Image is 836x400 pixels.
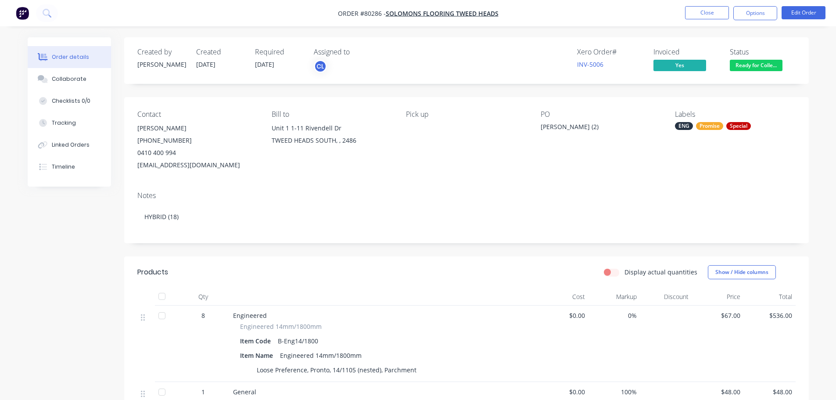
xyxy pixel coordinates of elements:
a: INV-5006 [577,60,603,68]
div: Order details [52,53,89,61]
span: Yes [653,60,706,71]
div: Cost [537,288,588,306]
a: Solomons Flooring Tweed Heads [386,9,499,18]
div: Unit 1 1-11 Rivendell DrTWEED HEADS SOUTH, , 2486 [272,122,392,150]
span: 8 [201,311,205,320]
div: B-Eng14/1800 [274,335,322,347]
div: Labels [675,110,795,119]
span: General [233,388,256,396]
div: Contact [137,110,258,119]
div: PO [541,110,661,119]
div: Special [726,122,751,130]
div: ENG [675,122,693,130]
div: TWEED HEADS SOUTH, , 2486 [272,134,392,147]
label: Display actual quantities [624,267,697,277]
span: Engineered [233,311,267,320]
button: Tracking [28,112,111,134]
span: 1 [201,387,205,396]
div: Item Code [240,335,274,347]
button: Options [733,6,777,20]
span: 0% [592,311,637,320]
div: Created [196,48,244,56]
div: Tracking [52,119,76,127]
div: Timeline [52,163,75,171]
div: [PERSON_NAME][PHONE_NUMBER]0410 400 994[EMAIL_ADDRESS][DOMAIN_NAME] [137,122,258,171]
button: Linked Orders [28,134,111,156]
div: [EMAIL_ADDRESS][DOMAIN_NAME] [137,159,258,171]
img: Factory [16,7,29,20]
div: Xero Order # [577,48,643,56]
button: Collaborate [28,68,111,90]
div: Linked Orders [52,141,90,149]
div: 0410 400 994 [137,147,258,159]
div: [PERSON_NAME] (2) [541,122,650,134]
div: Checklists 0/0 [52,97,90,105]
span: $0.00 [540,311,585,320]
div: Bill to [272,110,392,119]
button: Checklists 0/0 [28,90,111,112]
div: Price [692,288,744,306]
div: Required [255,48,303,56]
div: Notes [137,191,796,200]
div: HYBRID (18) [137,203,796,230]
button: CL [314,60,327,73]
div: Unit 1 1-11 Rivendell Dr [272,122,392,134]
div: Status [730,48,796,56]
div: Pick up [406,110,526,119]
div: Discount [640,288,692,306]
div: Item Name [240,349,276,362]
div: Promise [696,122,723,130]
div: Engineered 14mm/1800mm [276,349,365,362]
div: Invoiced [653,48,719,56]
span: $67.00 [696,311,740,320]
div: Loose Preference, Pronto, 14/1105 (nested), Parchment [253,364,420,376]
button: Timeline [28,156,111,178]
div: Total [744,288,796,306]
span: Engineered 14mm/1800mm [240,322,322,331]
span: $536.00 [747,311,792,320]
div: [PERSON_NAME] [137,122,258,134]
button: Close [685,6,729,19]
span: 100% [592,387,637,396]
div: [PHONE_NUMBER] [137,134,258,147]
span: $0.00 [540,387,585,396]
span: Order #80286 - [338,9,386,18]
div: Assigned to [314,48,402,56]
button: Edit Order [782,6,825,19]
span: $48.00 [747,387,792,396]
span: [DATE] [196,60,215,68]
div: [PERSON_NAME] [137,60,186,69]
div: Markup [588,288,640,306]
span: $48.00 [696,387,740,396]
div: Collaborate [52,75,86,83]
button: Order details [28,46,111,68]
div: Created by [137,48,186,56]
button: Show / Hide columns [708,265,776,279]
button: Ready for Colle... [730,60,782,73]
div: Products [137,267,168,277]
div: Qty [177,288,230,306]
span: [DATE] [255,60,274,68]
span: Ready for Colle... [730,60,782,71]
